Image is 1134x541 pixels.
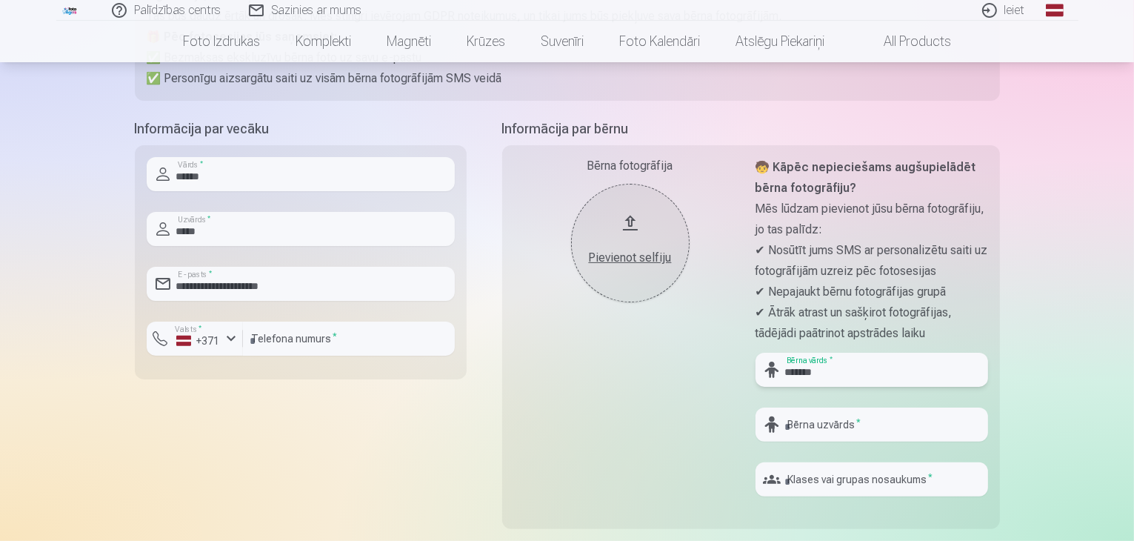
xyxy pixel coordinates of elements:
[147,322,243,356] button: Valsts*+371
[135,119,467,139] h5: Informācija par vecāku
[170,324,207,335] label: Valsts
[176,333,221,348] div: +371
[842,21,969,62] a: All products
[756,240,988,282] p: ✔ Nosūtīt jums SMS ar personalizētu saiti uz fotogrāfijām uzreiz pēc fotosesijas
[147,68,988,89] p: ✅ Personīgu aizsargātu saiti uz visām bērna fotogrāfijām SMS veidā
[756,160,976,195] strong: 🧒 Kāpēc nepieciešams augšupielādēt bērna fotogrāfiju?
[523,21,601,62] a: Suvenīri
[369,21,449,62] a: Magnēti
[586,249,675,267] div: Pievienot selfiju
[278,21,369,62] a: Komplekti
[718,21,842,62] a: Atslēgu piekariņi
[449,21,523,62] a: Krūzes
[756,282,988,302] p: ✔ Nepajaukt bērnu fotogrāfijas grupā
[756,199,988,240] p: Mēs lūdzam pievienot jūsu bērna fotogrāfiju, jo tas palīdz:
[571,184,690,302] button: Pievienot selfiju
[62,6,79,15] img: /fa1
[502,119,1000,139] h5: Informācija par bērnu
[165,21,278,62] a: Foto izdrukas
[756,302,988,344] p: ✔ Ātrāk atrast un sašķirot fotogrāfijas, tādējādi paātrinot apstrādes laiku
[601,21,718,62] a: Foto kalendāri
[514,157,747,175] div: Bērna fotogrāfija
